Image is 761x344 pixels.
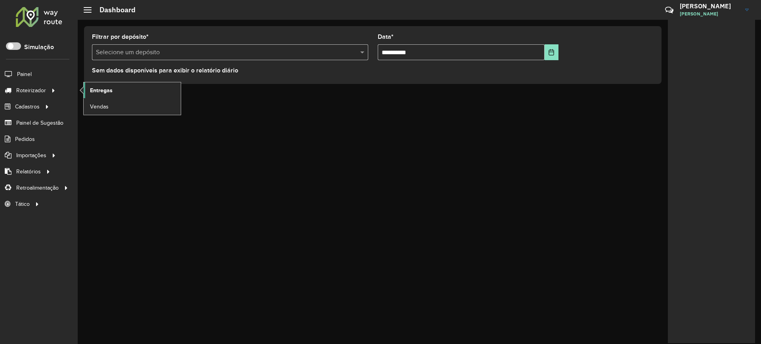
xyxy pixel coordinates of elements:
label: Data [378,32,394,42]
span: Relatórios [16,167,41,176]
span: Roteirizador [16,86,46,95]
span: Retroalimentação [16,184,59,192]
a: Contato Rápido [661,2,678,19]
span: Painel [17,70,32,78]
span: Importações [16,151,46,160]
span: [PERSON_NAME] [680,10,739,17]
span: Pedidos [15,135,35,143]
h2: Dashboard [92,6,136,14]
span: Painel de Sugestão [16,119,63,127]
a: Entregas [84,82,181,98]
span: Cadastros [15,103,40,111]
span: Entregas [90,86,113,95]
button: Choose Date [545,44,558,60]
a: Vendas [84,99,181,114]
label: Simulação [24,42,54,52]
label: Sem dados disponíveis para exibir o relatório diário [92,66,238,75]
span: Vendas [90,103,109,111]
span: Tático [15,200,30,208]
h3: [PERSON_NAME] [680,2,739,10]
label: Filtrar por depósito [92,32,149,42]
